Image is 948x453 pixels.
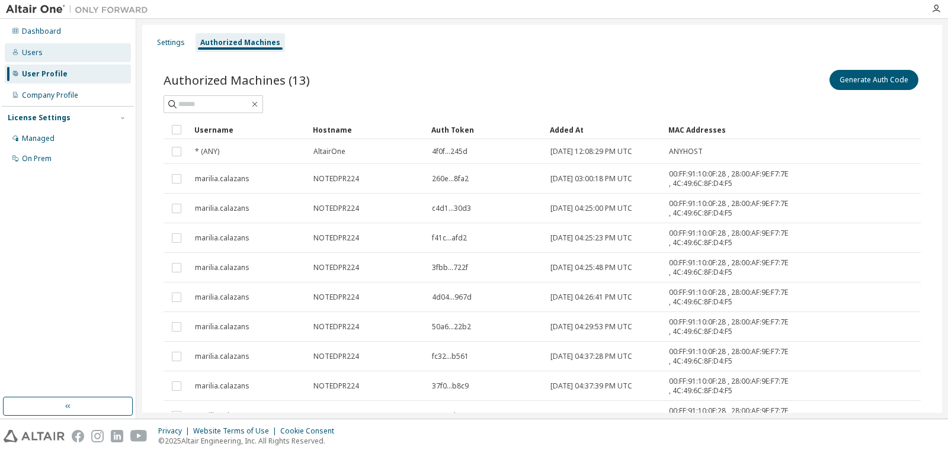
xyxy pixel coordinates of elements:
[22,69,68,79] div: User Profile
[313,120,422,139] div: Hostname
[313,352,359,361] span: NOTEDPR224
[669,406,790,425] span: 00:FF:91:10:0F:28 , 28:00:AF:9E:F7:7E , 4C:49:6C:8F:D4:F5
[432,352,469,361] span: fc32...b561
[91,430,104,442] img: instagram.svg
[550,233,632,243] span: [DATE] 04:25:23 PM UTC
[313,233,359,243] span: NOTEDPR224
[550,411,632,420] span: [DATE] 04:42:18 PM UTC
[432,322,471,332] span: 50a6...22b2
[195,233,249,243] span: marilia.calazans
[6,4,154,15] img: Altair One
[195,263,249,272] span: marilia.calazans
[195,411,249,420] span: marilia.calazans
[200,38,280,47] div: Authorized Machines
[4,430,65,442] img: altair_logo.svg
[550,147,632,156] span: [DATE] 12:08:29 PM UTC
[432,263,468,272] span: 3fbb...722f
[550,263,632,272] span: [DATE] 04:25:48 PM UTC
[313,381,359,391] span: NOTEDPR224
[195,147,219,156] span: * (ANY)
[668,120,790,139] div: MAC Addresses
[22,134,55,143] div: Managed
[550,120,659,139] div: Added At
[550,293,632,302] span: [DATE] 04:26:41 PM UTC
[431,120,540,139] div: Auth Token
[158,426,193,436] div: Privacy
[313,174,359,184] span: NOTEDPR224
[195,174,249,184] span: marilia.calazans
[432,233,467,243] span: f41c...afd2
[22,48,43,57] div: Users
[313,411,359,420] span: NOTEDPR224
[669,169,790,188] span: 00:FF:91:10:0F:28 , 28:00:AF:9E:F7:7E , 4C:49:6C:8F:D4:F5
[432,381,469,391] span: 37f0...b8c9
[669,229,790,248] span: 00:FF:91:10:0F:28 , 28:00:AF:9E:F7:7E , 4C:49:6C:8F:D4:F5
[193,426,280,436] div: Website Terms of Use
[280,426,341,436] div: Cookie Consent
[829,70,918,90] button: Generate Auth Code
[669,258,790,277] span: 00:FF:91:10:0F:28 , 28:00:AF:9E:F7:7E , 4C:49:6C:8F:D4:F5
[669,288,790,307] span: 00:FF:91:10:0F:28 , 28:00:AF:9E:F7:7E , 4C:49:6C:8F:D4:F5
[313,263,359,272] span: NOTEDPR224
[195,352,249,361] span: marilia.calazans
[157,38,185,47] div: Settings
[313,293,359,302] span: NOTEDPR224
[195,322,249,332] span: marilia.calazans
[22,154,52,163] div: On Prem
[669,347,790,366] span: 00:FF:91:10:0F:28 , 28:00:AF:9E:F7:7E , 4C:49:6C:8F:D4:F5
[164,72,310,88] span: Authorized Machines (13)
[432,147,467,156] span: 4f0f...245d
[22,27,61,36] div: Dashboard
[158,436,341,446] p: © 2025 Altair Engineering, Inc. All Rights Reserved.
[72,430,84,442] img: facebook.svg
[550,352,632,361] span: [DATE] 04:37:28 PM UTC
[550,381,632,391] span: [DATE] 04:37:39 PM UTC
[111,430,123,442] img: linkedin.svg
[195,381,249,391] span: marilia.calazans
[669,199,790,218] span: 00:FF:91:10:0F:28 , 28:00:AF:9E:F7:7E , 4C:49:6C:8F:D4:F5
[313,204,359,213] span: NOTEDPR224
[550,204,632,213] span: [DATE] 04:25:00 PM UTC
[194,120,303,139] div: Username
[432,411,471,420] span: 5a50...b4aa
[432,204,471,213] span: c4d1...30d3
[313,322,359,332] span: NOTEDPR224
[313,147,345,156] span: AltairOne
[8,113,71,123] div: License Settings
[432,293,472,302] span: 4d04...967d
[130,430,148,442] img: youtube.svg
[432,174,469,184] span: 260e...8fa2
[550,174,632,184] span: [DATE] 03:00:18 PM UTC
[669,377,790,396] span: 00:FF:91:10:0F:28 , 28:00:AF:9E:F7:7E , 4C:49:6C:8F:D4:F5
[669,147,703,156] span: ANYHOST
[669,317,790,336] span: 00:FF:91:10:0F:28 , 28:00:AF:9E:F7:7E , 4C:49:6C:8F:D4:F5
[22,91,78,100] div: Company Profile
[550,322,632,332] span: [DATE] 04:29:53 PM UTC
[195,204,249,213] span: marilia.calazans
[195,293,249,302] span: marilia.calazans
